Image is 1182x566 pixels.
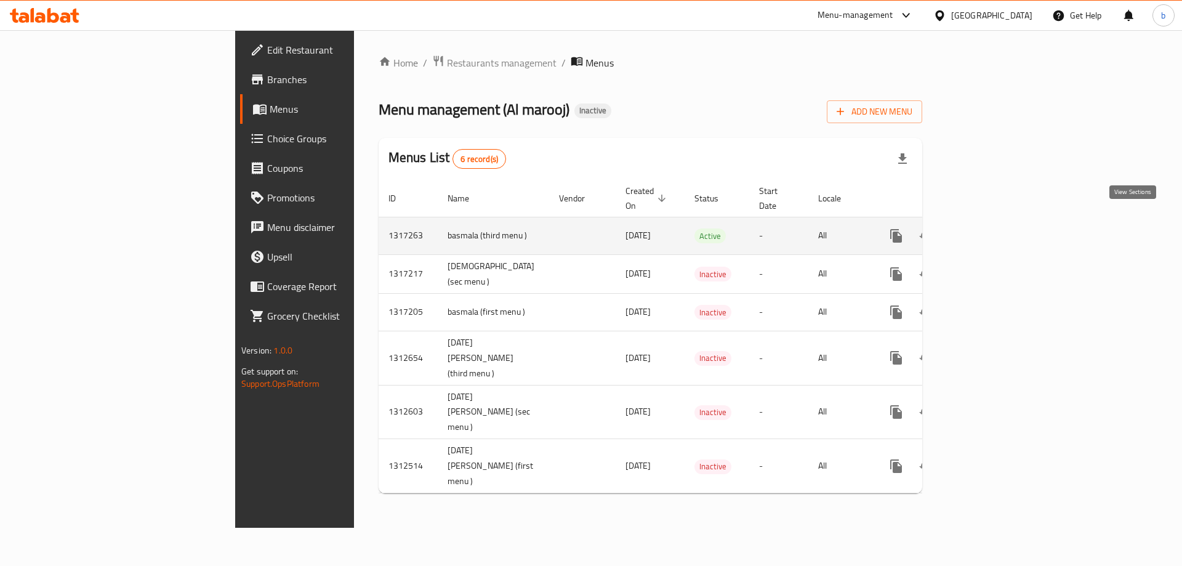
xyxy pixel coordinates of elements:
[240,212,433,242] a: Menu disclaimer
[240,124,433,153] a: Choice Groups
[388,148,506,169] h2: Menus List
[267,279,423,294] span: Coverage Report
[448,191,485,206] span: Name
[808,217,872,254] td: All
[1161,9,1165,22] span: b
[625,350,651,366] span: [DATE]
[888,144,917,174] div: Export file
[625,304,651,320] span: [DATE]
[808,293,872,331] td: All
[808,331,872,385] td: All
[625,265,651,281] span: [DATE]
[694,351,731,366] div: Inactive
[818,191,857,206] span: Locale
[694,267,731,281] span: Inactive
[694,229,726,243] span: Active
[911,451,941,481] button: Change Status
[882,343,911,373] button: more
[749,254,808,293] td: -
[625,227,651,243] span: [DATE]
[270,102,423,116] span: Menus
[267,161,423,176] span: Coupons
[267,42,423,57] span: Edit Restaurant
[882,451,911,481] button: more
[240,242,433,272] a: Upsell
[438,217,549,254] td: basmala (third menu )
[694,228,726,243] div: Active
[694,191,734,206] span: Status
[694,405,731,419] span: Inactive
[267,309,423,323] span: Grocery Checklist
[267,220,423,235] span: Menu disclaimer
[882,259,911,289] button: more
[749,439,808,493] td: -
[911,343,941,373] button: Change Status
[432,55,557,71] a: Restaurants management
[273,342,292,358] span: 1.0.0
[749,385,808,439] td: -
[240,301,433,331] a: Grocery Checklist
[749,331,808,385] td: -
[951,9,1032,22] div: [GEOGRAPHIC_DATA]
[882,297,911,327] button: more
[379,95,569,123] span: Menu management ( Al marooj )
[625,458,651,474] span: [DATE]
[574,103,611,118] div: Inactive
[827,100,922,123] button: Add New Menu
[438,254,549,293] td: [DEMOGRAPHIC_DATA] (sec menu )
[438,439,549,493] td: [DATE] [PERSON_NAME] (first menu )
[267,249,423,264] span: Upsell
[559,191,601,206] span: Vendor
[241,363,298,379] span: Get support on:
[379,55,922,71] nav: breadcrumb
[808,385,872,439] td: All
[625,403,651,419] span: [DATE]
[240,94,433,124] a: Menus
[882,221,911,251] button: more
[447,55,557,70] span: Restaurants management
[694,459,731,474] span: Inactive
[388,191,412,206] span: ID
[240,272,433,301] a: Coverage Report
[438,385,549,439] td: [DATE] [PERSON_NAME] (sec menu )
[241,342,271,358] span: Version:
[240,183,433,212] a: Promotions
[585,55,614,70] span: Menus
[808,254,872,293] td: All
[694,267,731,281] div: Inactive
[837,104,912,119] span: Add New Menu
[749,293,808,331] td: -
[759,184,794,213] span: Start Date
[240,35,433,65] a: Edit Restaurant
[694,305,731,320] span: Inactive
[808,439,872,493] td: All
[911,297,941,327] button: Change Status
[438,331,549,385] td: [DATE] [PERSON_NAME] (third menu )
[240,153,433,183] a: Coupons
[267,190,423,205] span: Promotions
[561,55,566,70] li: /
[872,180,1010,217] th: Actions
[574,105,611,116] span: Inactive
[882,397,911,427] button: more
[453,153,505,165] span: 6 record(s)
[749,217,808,254] td: -
[911,259,941,289] button: Change Status
[694,351,731,365] span: Inactive
[694,405,731,420] div: Inactive
[818,8,893,23] div: Menu-management
[911,397,941,427] button: Change Status
[240,65,433,94] a: Branches
[267,131,423,146] span: Choice Groups
[625,184,670,213] span: Created On
[911,221,941,251] button: Change Status
[379,180,1010,494] table: enhanced table
[438,293,549,331] td: basmala (first menu )
[241,376,320,392] a: Support.OpsPlatform
[694,459,731,474] div: Inactive
[267,72,423,87] span: Branches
